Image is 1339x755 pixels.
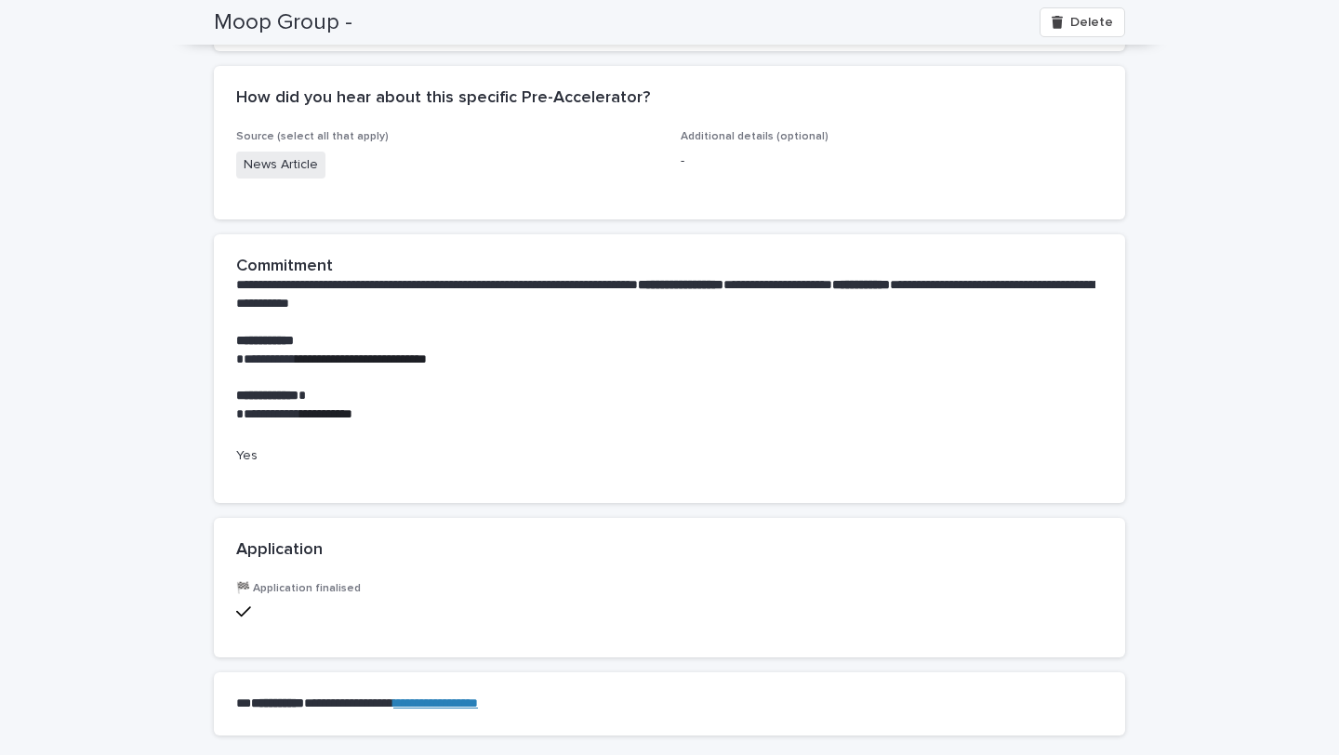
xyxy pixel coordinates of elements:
[236,540,323,561] h2: Application
[236,446,1103,466] p: Yes
[236,583,361,594] span: 🏁 Application finalised
[1040,7,1125,37] button: Delete
[236,152,325,179] span: News Article
[681,131,829,142] span: Additional details (optional)
[236,257,333,277] h2: Commitment
[214,9,352,36] h2: Moop Group -
[681,152,1103,171] p: -
[236,131,389,142] span: Source (select all that apply)
[1070,16,1113,29] span: Delete
[236,88,650,109] h2: How did you hear about this specific Pre-Accelerator?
